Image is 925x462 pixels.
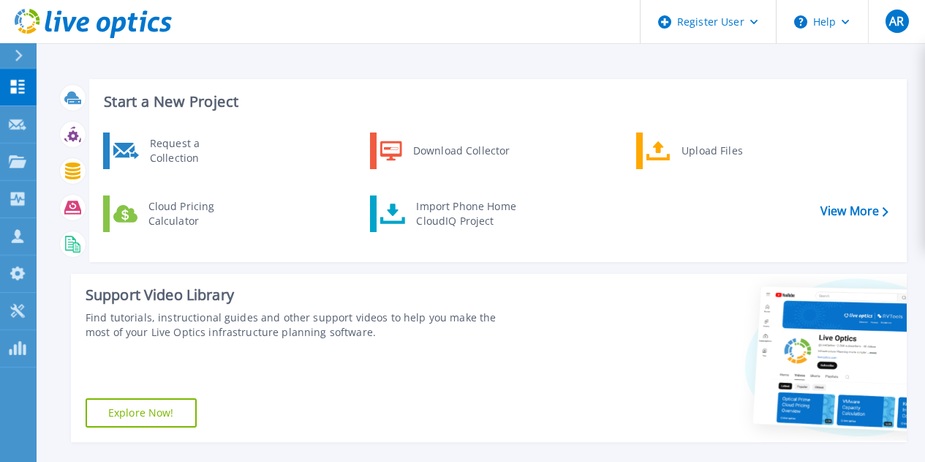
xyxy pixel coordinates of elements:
div: Upload Files [674,136,782,165]
a: Request a Collection [103,133,253,169]
div: Download Collector [406,136,516,165]
div: Import Phone Home CloudIQ Project [409,199,523,228]
span: AR [889,15,904,27]
a: Cloud Pricing Calculator [103,195,253,232]
a: Explore Now! [86,398,197,428]
a: View More [820,204,888,218]
div: Support Video Library [86,286,520,305]
div: Request a Collection [143,136,249,165]
h3: Start a New Project [104,94,888,110]
div: Find tutorials, instructional guides and other support videos to help you make the most of your L... [86,310,520,340]
a: Download Collector [370,133,520,169]
a: Upload Files [636,133,786,169]
div: Cloud Pricing Calculator [141,199,249,228]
